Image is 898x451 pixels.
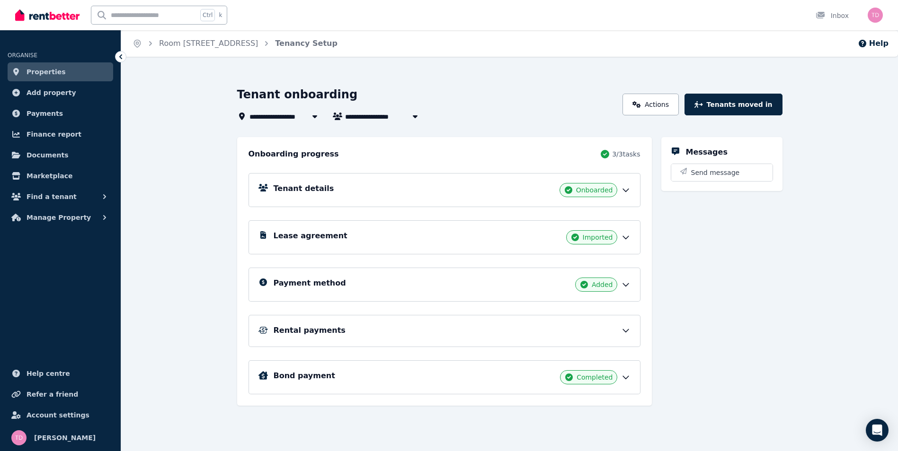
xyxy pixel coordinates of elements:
a: Add property [8,83,113,102]
span: Add property [27,87,76,98]
span: Marketplace [27,170,72,182]
span: k [219,11,222,19]
span: [PERSON_NAME] [34,432,96,443]
span: Onboarded [576,185,613,195]
span: Account settings [27,409,89,421]
span: ORGANISE [8,52,37,59]
span: Help centre [27,368,70,379]
a: Room [STREET_ADDRESS] [159,39,258,48]
h5: Payment method [274,278,346,289]
h1: Tenant onboarding [237,87,358,102]
h2: Onboarding progress [249,148,339,160]
nav: Breadcrumb [121,30,349,57]
img: RentBetter [15,8,80,22]
h5: Rental payments [274,325,346,336]
span: Added [592,280,613,289]
span: Find a tenant [27,191,77,202]
span: Documents [27,149,69,161]
a: Finance report [8,125,113,144]
h5: Lease agreement [274,230,347,242]
span: Imported [583,233,613,242]
a: Refer a friend [8,385,113,404]
a: Documents [8,146,113,165]
a: Help centre [8,364,113,383]
a: Payments [8,104,113,123]
img: Bond Details [258,371,268,380]
button: Help [858,38,889,49]
span: Completed [577,373,613,382]
span: 3 / 3 tasks [612,149,640,159]
h5: Tenant details [274,183,334,194]
span: Properties [27,66,66,78]
button: Find a tenant [8,187,113,206]
h5: Messages [686,147,728,158]
button: Tenants moved in [685,94,782,115]
img: Travis Dennis [11,430,27,445]
span: Send message [691,168,740,177]
a: Actions [622,94,679,115]
span: Ctrl [200,9,215,21]
a: Marketplace [8,166,113,185]
button: Send message [671,164,773,181]
div: Open Intercom Messenger [866,419,889,442]
div: Inbox [816,11,849,20]
img: Travis Dennis [868,8,883,23]
button: Manage Property [8,208,113,227]
span: Tenancy Setup [275,38,338,49]
h5: Bond payment [274,370,335,382]
a: Properties [8,62,113,81]
span: Refer a friend [27,389,78,400]
img: Rental Payments [258,327,268,334]
span: Finance report [27,129,81,140]
a: Account settings [8,406,113,425]
span: Payments [27,108,63,119]
span: Manage Property [27,212,91,223]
